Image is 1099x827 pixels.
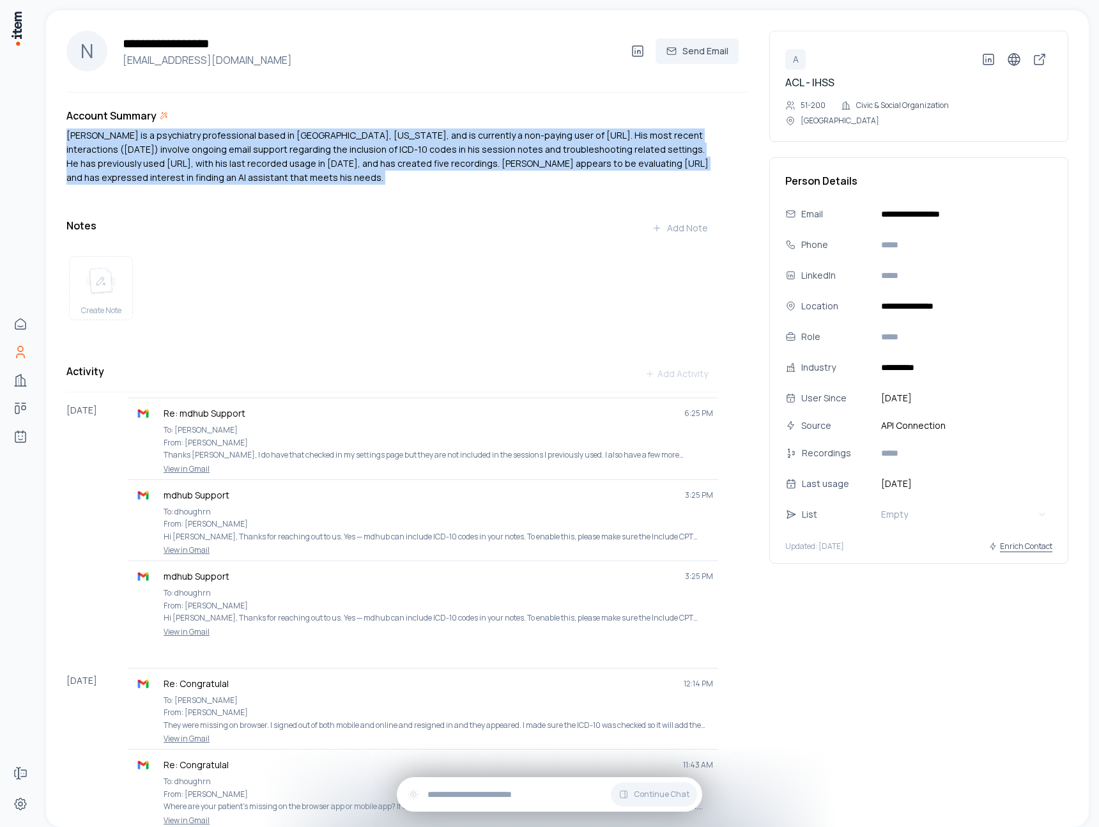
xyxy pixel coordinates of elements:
[801,238,871,252] div: Phone
[801,391,871,405] div: User Since
[66,218,96,233] h3: Notes
[133,815,713,826] a: View in Gmail
[801,299,871,313] div: Location
[69,256,133,320] button: create noteCreate Note
[137,759,150,771] img: gmail logo
[10,10,23,47] img: Item Brain Logo
[66,108,157,123] h3: Account Summary
[164,506,713,543] p: To: dhoughrn From: [PERSON_NAME] Hi [PERSON_NAME], Thanks for reaching out to us. Yes — mdhub can...
[66,31,107,72] div: N
[8,424,33,449] a: Agents
[137,570,150,583] img: gmail logo
[876,388,1052,408] button: [DATE]
[81,305,121,316] span: Create Note
[164,407,674,420] p: Re: mdhub Support
[785,541,844,552] p: Updated: [DATE]
[86,267,116,295] img: create note
[802,477,884,491] div: Last usage
[133,734,713,744] a: View in Gmail
[66,364,104,379] h3: Activity
[133,545,713,555] a: View in Gmail
[801,116,879,126] p: [GEOGRAPHIC_DATA]
[801,419,871,433] div: Source
[164,677,673,690] p: Re: Congratulal
[801,268,871,282] div: LinkedIn
[802,507,884,522] div: List
[133,627,713,637] a: View in Gmail
[8,396,33,421] a: Deals
[164,775,713,813] p: To: dhoughrn From: [PERSON_NAME] Where are your patient's missing on the browser app or mobile ap...
[801,100,826,111] p: 51-200
[856,100,949,111] p: Civic & Social Organization
[801,207,871,221] div: Email
[642,215,718,241] button: Add Note
[397,777,702,812] div: Continue Chat
[66,128,718,185] div: [PERSON_NAME] is a psychiatry professional based in [GEOGRAPHIC_DATA], [US_STATE], and is current...
[164,587,713,624] p: To: dhoughrn From: [PERSON_NAME] Hi [PERSON_NAME], Thanks for reaching out to us. Yes — mdhub can...
[164,759,673,771] p: Re: Congratulal
[137,677,150,690] img: gmail logo
[685,571,713,582] span: 3:25 PM
[8,367,33,393] a: Companies
[785,49,806,70] div: A
[683,760,713,770] span: 11:43 AM
[876,474,1052,494] button: [DATE]
[8,761,33,786] a: Forms
[611,782,697,807] button: Continue Chat
[785,173,1052,189] h3: Person Details
[164,424,713,461] p: To: [PERSON_NAME] From: [PERSON_NAME] Thanks [PERSON_NAME], I do have that checked in my settings...
[118,52,625,68] h4: [EMAIL_ADDRESS][DOMAIN_NAME]
[8,311,33,337] a: Home
[164,694,713,732] p: To: [PERSON_NAME] From: [PERSON_NAME] They were missing on browser. I signed out of both mobile a...
[988,535,1052,558] button: Enrich Contact
[164,570,675,583] p: mdhub Support
[137,489,150,502] img: gmail logo
[8,339,33,365] a: People
[801,360,871,375] div: Industry
[684,679,713,689] span: 12:14 PM
[785,75,834,89] a: ACL - IHSS
[8,791,33,817] a: Settings
[684,408,713,419] span: 6:25 PM
[656,38,739,64] button: Send Email
[634,789,689,800] span: Continue Chat
[876,419,1052,433] span: API Connection
[685,490,713,500] span: 3:25 PM
[133,464,713,474] a: View in Gmail
[164,489,675,502] p: mdhub Support
[801,330,871,344] div: Role
[66,398,128,642] div: [DATE]
[802,446,884,460] div: Recordings
[652,222,708,235] div: Add Note
[137,407,150,420] img: gmail logo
